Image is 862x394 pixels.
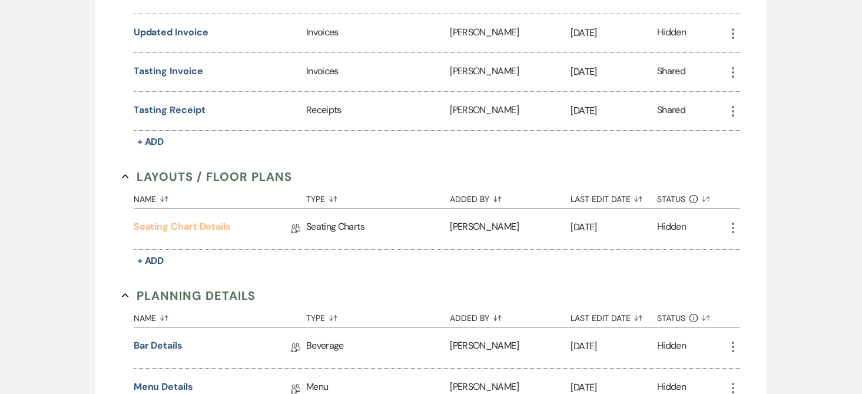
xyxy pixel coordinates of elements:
[571,103,657,118] p: [DATE]
[134,220,231,238] a: Seating Chart Details
[122,287,256,304] button: Planning Details
[571,25,657,41] p: [DATE]
[122,168,292,186] button: Layouts / Floor Plans
[134,103,205,117] button: tasting receipt
[450,92,571,130] div: [PERSON_NAME]
[657,186,726,208] button: Status
[571,64,657,80] p: [DATE]
[134,339,183,357] a: Bar Details
[306,186,450,208] button: Type
[134,25,208,39] button: updated invoice
[306,304,450,327] button: Type
[306,208,450,249] div: Seating Charts
[571,339,657,354] p: [DATE]
[657,195,685,203] span: Status
[657,64,685,80] div: Shared
[657,25,686,41] div: Hidden
[134,64,203,78] button: Tasting invoice
[571,220,657,235] p: [DATE]
[657,339,686,357] div: Hidden
[657,304,726,327] button: Status
[306,92,450,130] div: Receipts
[306,327,450,368] div: Beverage
[657,220,686,238] div: Hidden
[450,14,571,52] div: [PERSON_NAME]
[657,314,685,322] span: Status
[450,186,571,208] button: Added By
[450,327,571,368] div: [PERSON_NAME]
[571,186,657,208] button: Last Edit Date
[134,186,306,208] button: Name
[134,134,168,150] button: + Add
[450,53,571,91] div: [PERSON_NAME]
[450,304,571,327] button: Added By
[137,135,164,148] span: + Add
[137,254,164,267] span: + Add
[134,253,168,269] button: + Add
[450,208,571,249] div: [PERSON_NAME]
[306,53,450,91] div: Invoices
[657,103,685,119] div: Shared
[571,304,657,327] button: Last Edit Date
[134,304,306,327] button: Name
[306,14,450,52] div: Invoices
